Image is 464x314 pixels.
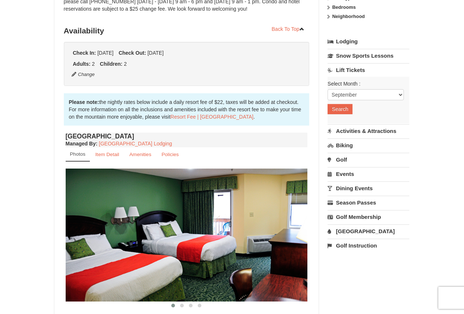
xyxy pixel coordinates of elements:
strong: Adults: [73,61,91,67]
a: Photos [66,147,90,162]
strong: Bedrooms [332,4,356,10]
a: Policies [157,147,183,162]
a: Golf [328,153,409,166]
span: 2 [124,61,127,67]
span: Managed By [66,141,96,147]
a: Dining Events [328,181,409,195]
h3: Availability [64,24,310,38]
a: Lift Tickets [328,63,409,77]
small: Amenities [129,152,151,157]
span: [DATE] [147,50,164,56]
strong: Please note: [69,99,99,105]
a: Golf Instruction [328,239,409,252]
a: Resort Fee | [GEOGRAPHIC_DATA] [171,114,253,120]
label: Select Month : [328,80,404,87]
span: 2 [92,61,95,67]
a: Biking [328,138,409,152]
a: Item Detail [91,147,124,162]
small: Policies [161,152,179,157]
a: Season Passes [328,196,409,209]
img: 18876286-41-233aa5f3.jpg [66,169,308,301]
strong: Check In: [73,50,96,56]
a: Back To Top [267,24,310,35]
a: Lodging [328,35,409,48]
button: Change [71,71,95,79]
strong: Children: [100,61,122,67]
a: Golf Membership [328,210,409,224]
strong: Check Out: [118,50,146,56]
strong: Neighborhood [332,14,365,19]
div: the nightly rates below include a daily resort fee of $22, taxes will be added at checkout. For m... [64,93,310,126]
small: Item Detail [95,152,119,157]
h4: [GEOGRAPHIC_DATA] [66,133,308,140]
span: [DATE] [97,50,113,56]
a: Amenities [125,147,156,162]
a: Snow Sports Lessons [328,49,409,62]
strong: : [66,141,98,147]
button: Search [328,104,352,114]
a: [GEOGRAPHIC_DATA] Lodging [99,141,172,147]
a: [GEOGRAPHIC_DATA] [328,224,409,238]
a: Events [328,167,409,181]
small: Photos [70,151,85,157]
a: Activities & Attractions [328,124,409,138]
